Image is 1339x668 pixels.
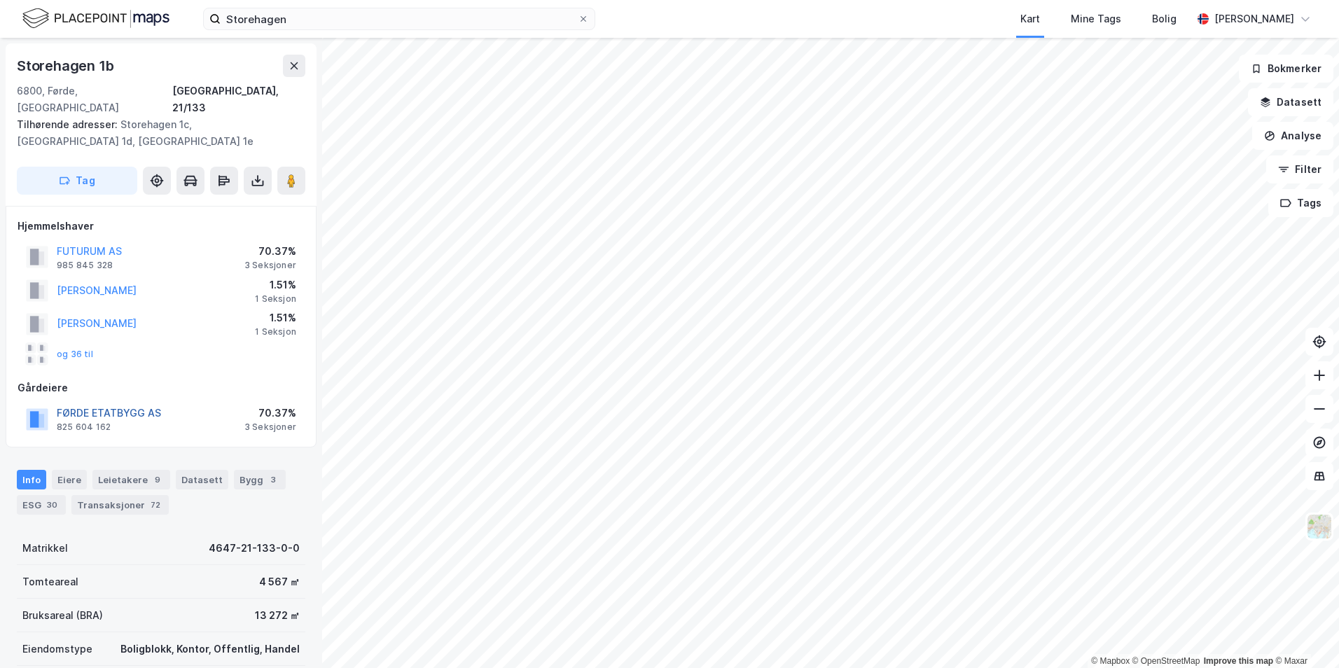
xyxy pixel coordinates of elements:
[255,309,296,326] div: 1.51%
[255,277,296,293] div: 1.51%
[57,260,113,271] div: 985 845 328
[1239,55,1333,83] button: Bokmerker
[148,498,163,512] div: 72
[22,573,78,590] div: Tomteareal
[1152,11,1177,27] div: Bolig
[244,260,296,271] div: 3 Seksjoner
[1248,88,1333,116] button: Datasett
[244,243,296,260] div: 70.37%
[221,8,578,29] input: Søk på adresse, matrikkel, gårdeiere, leietakere eller personer
[22,540,68,557] div: Matrikkel
[266,473,280,487] div: 3
[44,498,60,512] div: 30
[1306,513,1333,540] img: Z
[71,495,169,515] div: Transaksjoner
[22,641,92,657] div: Eiendomstype
[255,326,296,338] div: 1 Seksjon
[18,218,305,235] div: Hjemmelshaver
[52,470,87,489] div: Eiere
[1268,189,1333,217] button: Tags
[151,473,165,487] div: 9
[22,607,103,624] div: Bruksareal (BRA)
[209,540,300,557] div: 4647-21-133-0-0
[1132,656,1200,666] a: OpenStreetMap
[1020,11,1040,27] div: Kart
[92,470,170,489] div: Leietakere
[17,118,120,130] span: Tilhørende adresser:
[1071,11,1121,27] div: Mine Tags
[1252,122,1333,150] button: Analyse
[1266,155,1333,183] button: Filter
[17,116,294,150] div: Storehagen 1c, [GEOGRAPHIC_DATA] 1d, [GEOGRAPHIC_DATA] 1e
[57,422,111,433] div: 825 604 162
[244,405,296,422] div: 70.37%
[1269,601,1339,668] div: Kontrollprogram for chat
[17,495,66,515] div: ESG
[17,167,137,195] button: Tag
[1214,11,1294,27] div: [PERSON_NAME]
[17,55,116,77] div: Storehagen 1b
[17,470,46,489] div: Info
[176,470,228,489] div: Datasett
[259,573,300,590] div: 4 567 ㎡
[255,293,296,305] div: 1 Seksjon
[1091,656,1130,666] a: Mapbox
[234,470,286,489] div: Bygg
[18,380,305,396] div: Gårdeiere
[172,83,305,116] div: [GEOGRAPHIC_DATA], 21/133
[255,607,300,624] div: 13 272 ㎡
[1269,601,1339,668] iframe: Chat Widget
[244,422,296,433] div: 3 Seksjoner
[22,6,169,31] img: logo.f888ab2527a4732fd821a326f86c7f29.svg
[1204,656,1273,666] a: Improve this map
[17,83,172,116] div: 6800, Førde, [GEOGRAPHIC_DATA]
[120,641,300,657] div: Boligblokk, Kontor, Offentlig, Handel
